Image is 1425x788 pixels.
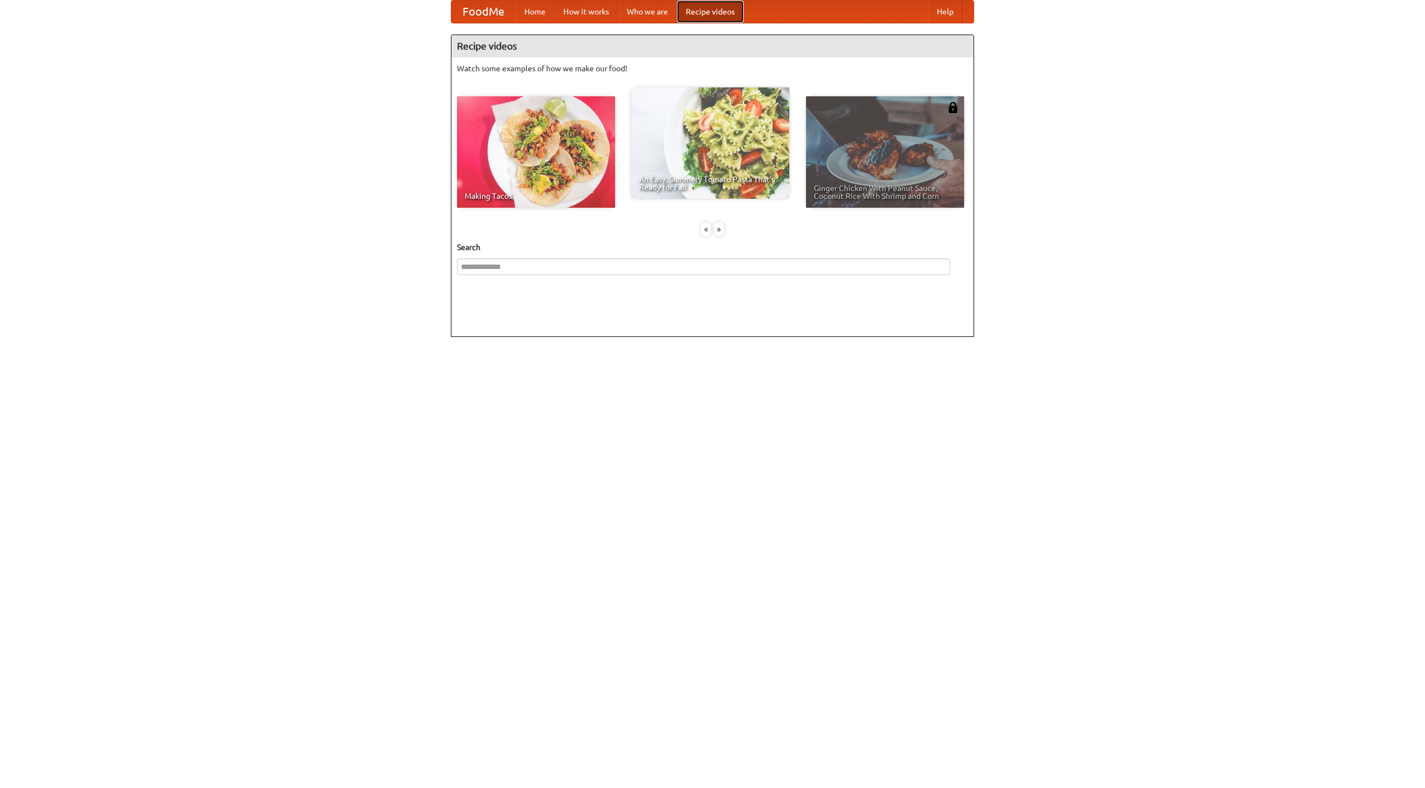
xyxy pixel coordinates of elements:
a: An Easy, Summery Tomato Pasta That's Ready for Fall [631,87,789,199]
img: 483408.png [947,102,959,113]
p: Watch some examples of how we make our food! [457,63,968,74]
a: How it works [554,1,618,23]
h4: Recipe videos [451,35,974,57]
div: « [701,222,711,236]
a: Home [515,1,554,23]
a: Help [928,1,962,23]
span: An Easy, Summery Tomato Pasta That's Ready for Fall [639,175,782,191]
a: Recipe videos [677,1,744,23]
a: Making Tacos [457,96,615,208]
h5: Search [457,242,968,253]
a: Who we are [618,1,677,23]
a: FoodMe [451,1,515,23]
div: » [714,222,724,236]
span: Making Tacos [465,192,607,200]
